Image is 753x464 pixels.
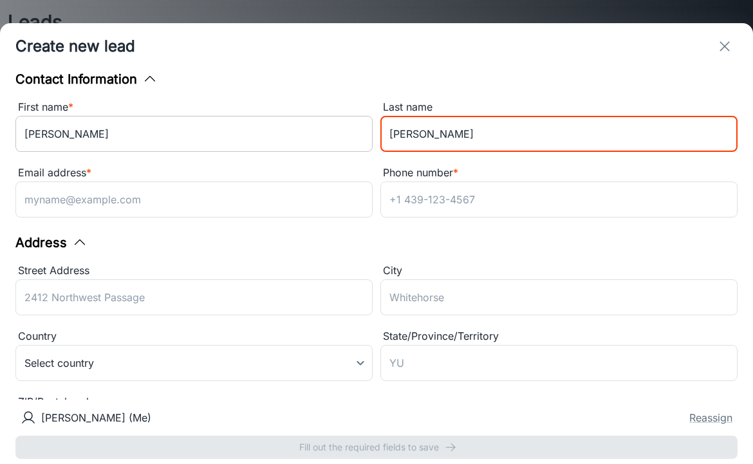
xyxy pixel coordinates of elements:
div: ZIP/Postal code [15,394,373,411]
div: Street Address [15,263,373,279]
div: First name [15,99,373,116]
input: John [15,116,373,152]
button: Contact Information [15,70,158,89]
div: Email address [15,165,373,181]
input: 2412 Northwest Passage [15,279,373,315]
div: Last name [380,99,738,116]
div: Select country [15,345,373,381]
input: Doe [380,116,738,152]
input: YU [380,345,738,381]
input: +1 439-123-4567 [380,181,738,218]
div: City [380,263,738,279]
button: exit [712,33,738,59]
input: Whitehorse [380,279,738,315]
div: Country [15,328,373,345]
input: myname@example.com [15,181,373,218]
button: Address [15,233,88,252]
h1: Create new lead [15,35,135,58]
div: State/Province/Territory [380,328,738,345]
button: Reassign [689,410,732,425]
p: [PERSON_NAME] (Me) [41,410,151,425]
div: Phone number [380,165,738,181]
